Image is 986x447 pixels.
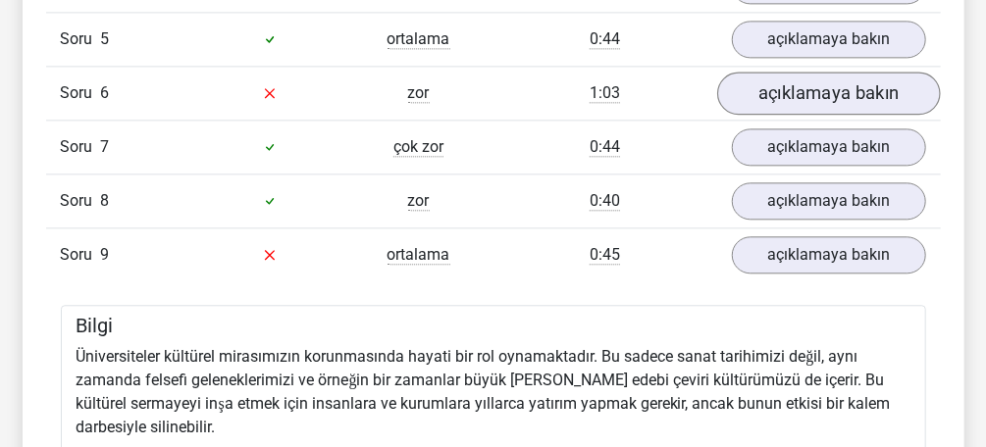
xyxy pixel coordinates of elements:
span: Soru [61,81,101,105]
span: çok zor [393,137,443,157]
a: açıklamaya bakın [732,182,926,220]
a: açıklamaya bakın [732,128,926,166]
span: 8 [101,191,110,210]
span: Soru [61,243,101,267]
a: açıklamaya bakın [732,21,926,58]
span: Soru [61,135,101,159]
a: açıklamaya bakın [717,72,941,115]
span: 0:44 [590,29,620,49]
h5: Bilgi [77,314,910,337]
span: 0:44 [590,137,620,157]
span: zor [408,191,430,211]
span: ortalama [388,245,450,265]
font: Üniversiteler kültürel mirasımızın korunmasında hayati bir rol oynamaktadır. Bu sadece sanat tari... [77,347,891,436]
span: ortalama [388,29,450,49]
span: 5 [101,29,110,48]
span: 1:03 [590,83,620,103]
span: 7 [101,137,110,156]
span: Soru [61,189,101,213]
span: Soru [61,27,101,51]
a: açıklamaya bakın [732,236,926,273]
span: zor [408,83,430,103]
span: 0:45 [590,245,620,265]
span: 6 [101,83,110,102]
span: 0:40 [590,191,620,211]
span: 9 [101,245,110,264]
